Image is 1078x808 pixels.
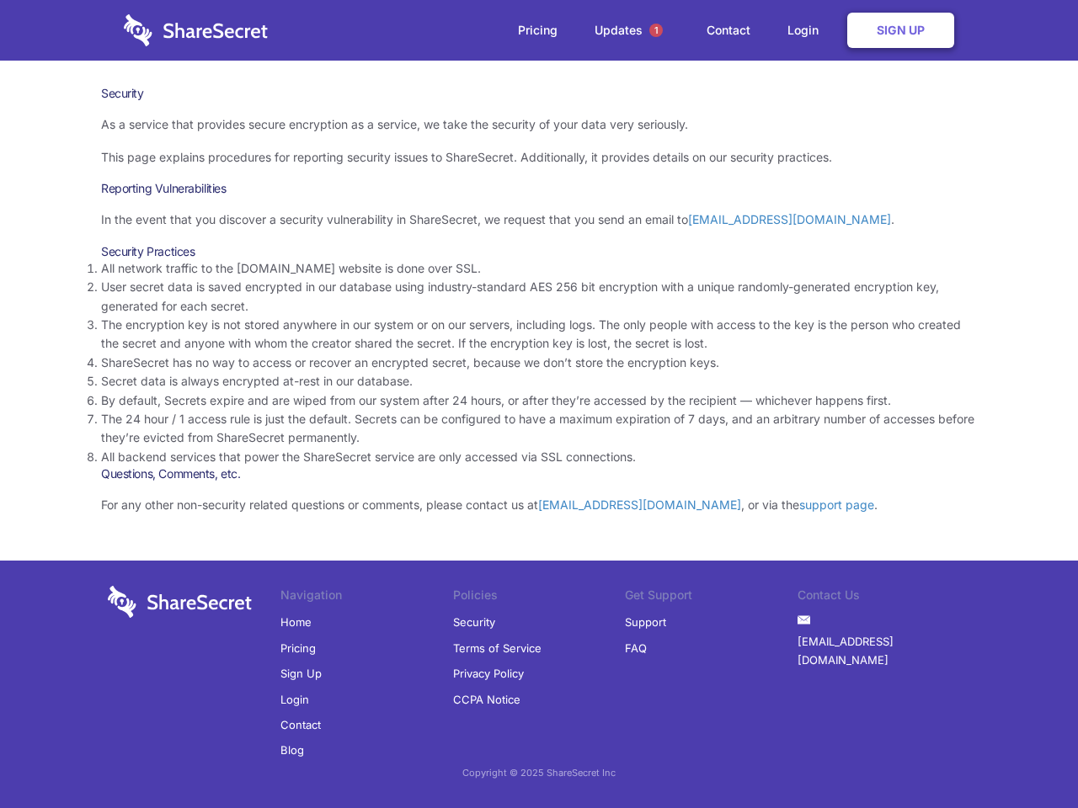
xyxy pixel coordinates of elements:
[280,609,312,635] a: Home
[649,24,663,37] span: 1
[101,316,977,353] li: The encryption key is not stored anywhere in our system or on our servers, including logs. The on...
[101,278,977,316] li: User secret data is saved encrypted in our database using industry-standard AES 256 bit encryptio...
[798,629,970,673] a: [EMAIL_ADDRESS][DOMAIN_NAME]
[688,212,891,226] a: [EMAIL_ADDRESS][DOMAIN_NAME]
[798,586,970,609] li: Contact Us
[280,737,304,763] a: Blog
[771,4,844,56] a: Login
[101,496,977,514] p: For any other non-security related questions or comments, please contact us at , or via the .
[625,635,647,661] a: FAQ
[625,609,666,635] a: Support
[101,148,977,167] p: This page explains procedures for reporting security issues to ShareSecret. Additionally, it prov...
[690,4,767,56] a: Contact
[280,712,321,737] a: Contact
[101,391,977,410] li: By default, Secrets expire and are wiped from our system after 24 hours, or after they’re accesse...
[101,410,977,448] li: The 24 hour / 1 access rule is just the default. Secrets can be configured to have a maximum expi...
[101,372,977,391] li: Secret data is always encrypted at-rest in our database.
[101,244,977,259] h3: Security Practices
[101,259,977,278] li: All network traffic to the [DOMAIN_NAME] website is done over SSL.
[453,586,626,609] li: Policies
[101,86,977,101] h1: Security
[101,115,977,134] p: As a service that provides secure encryption as a service, we take the security of your data very...
[101,181,977,196] h3: Reporting Vulnerabilities
[101,448,977,466] li: All backend services that power the ShareSecret service are only accessed via SSL connections.
[847,13,954,48] a: Sign Up
[280,635,316,661] a: Pricing
[101,210,977,229] p: In the event that you discover a security vulnerability in ShareSecret, we request that you send ...
[453,609,495,635] a: Security
[799,497,874,512] a: support page
[108,586,252,618] img: logo-wordmark-white-trans-d4663122ce5f474addd5e946df7df03e33cb6a1c49d2221995e7729f52c070b2.svg
[101,353,977,372] li: ShareSecret has no way to access or recover an encrypted secret, because we don’t store the encry...
[280,586,453,609] li: Navigation
[101,466,977,481] h3: Questions, Comments, etc.
[280,687,309,712] a: Login
[625,586,798,609] li: Get Support
[280,661,322,686] a: Sign Up
[501,4,574,56] a: Pricing
[453,687,520,712] a: CCPA Notice
[538,497,741,512] a: [EMAIL_ADDRESS][DOMAIN_NAME]
[124,14,268,46] img: logo-wordmark-white-trans-d4663122ce5f474addd5e946df7df03e33cb6a1c49d2221995e7729f52c070b2.svg
[453,635,542,661] a: Terms of Service
[453,661,524,686] a: Privacy Policy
